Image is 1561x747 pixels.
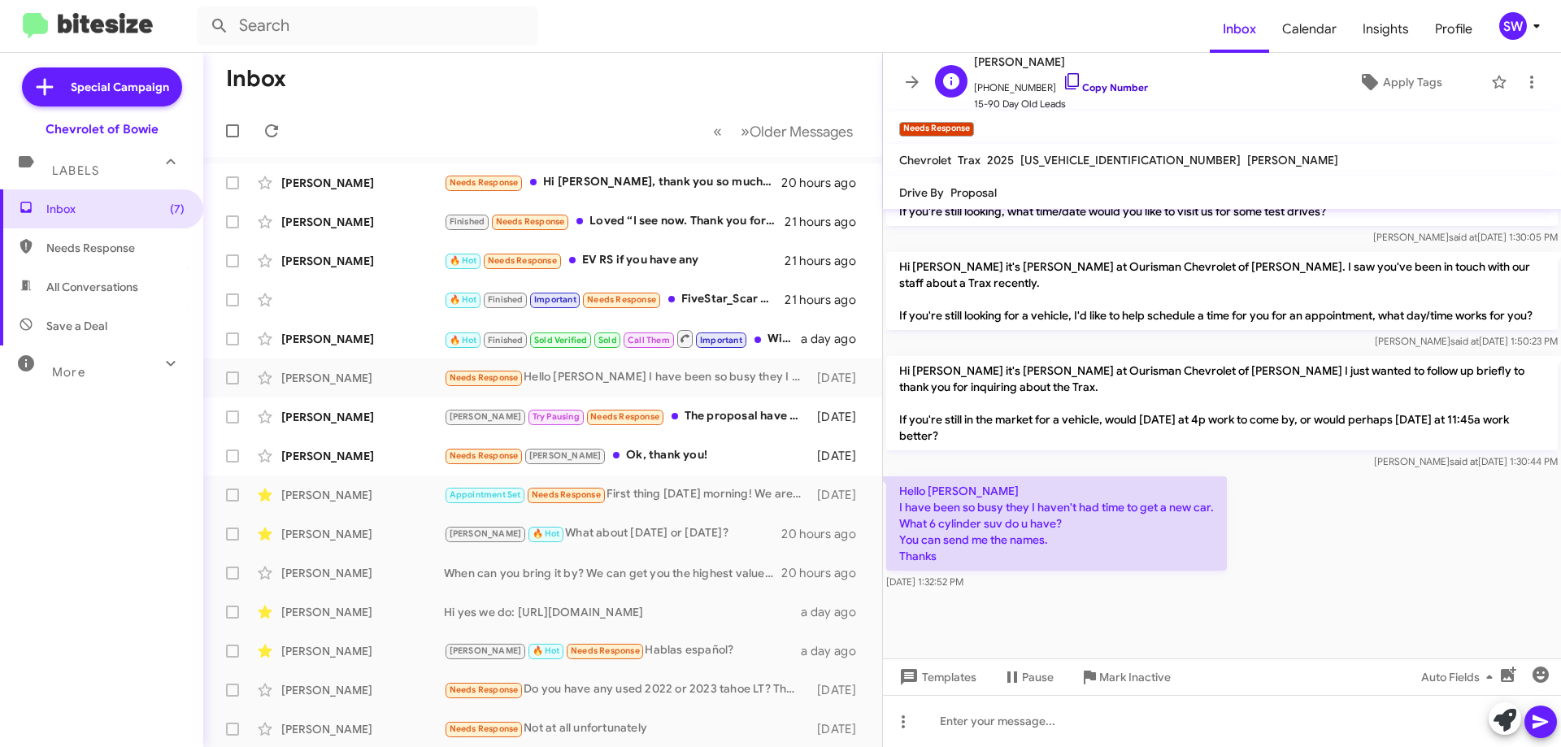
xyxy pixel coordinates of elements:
span: [US_VEHICLE_IDENTIFICATION_NUMBER] [1020,153,1241,167]
span: 15-90 Day Old Leads [974,96,1148,112]
span: 🔥 Hot [450,255,477,266]
button: Pause [989,662,1067,692]
span: Auto Fields [1421,662,1499,692]
span: Inbox [46,201,185,217]
div: Ok, thank you! [444,446,809,465]
div: [PERSON_NAME] [281,604,444,620]
div: 20 hours ago [781,565,869,581]
div: [PERSON_NAME] [281,448,444,464]
a: Special Campaign [22,67,182,106]
span: Finished [488,335,524,345]
div: 21 hours ago [785,292,869,308]
span: Finished [450,216,485,227]
span: All Conversations [46,279,138,295]
span: Proposal [950,185,997,200]
a: Calendar [1269,6,1350,53]
span: Profile [1422,6,1485,53]
span: Needs Response [532,489,601,500]
span: » [741,121,750,141]
div: [DATE] [809,370,869,386]
span: Needs Response [488,255,557,266]
div: [PERSON_NAME] [281,370,444,386]
span: Insights [1350,6,1422,53]
span: Needs Response [46,240,185,256]
span: said at [1450,335,1479,347]
div: Hi yes we do: [URL][DOMAIN_NAME] [444,604,801,620]
div: [PERSON_NAME] [281,253,444,269]
span: Call Them [628,335,670,345]
div: Do you have any used 2022 or 2023 tahoe LT? Thank you [444,680,809,699]
span: 🔥 Hot [450,294,477,305]
div: First thing [DATE] morning! We are on the other side of the bay bridge so it's hard to be exact w... [444,485,809,504]
span: Special Campaign [71,79,169,95]
span: Needs Response [450,372,519,383]
p: Hi [PERSON_NAME] it's [PERSON_NAME] at Ourisman Chevrolet of [PERSON_NAME] I just wanted to follo... [886,356,1558,450]
div: [DATE] [809,721,869,737]
span: [PERSON_NAME] [450,528,522,539]
div: Chevrolet of Bowie [46,121,159,137]
span: Important [534,294,576,305]
div: Loved “I see now. Thank you for your purchase, let me know if you need anything else!” [444,212,785,231]
span: 2025 [987,153,1014,167]
button: Apply Tags [1316,67,1483,97]
span: Needs Response [571,645,640,656]
div: [PERSON_NAME] [281,682,444,698]
span: Needs Response [590,411,659,422]
span: [PERSON_NAME] [450,645,522,656]
input: Search [197,7,538,46]
span: Needs Response [450,450,519,461]
span: Sold Verified [534,335,588,345]
span: Pause [1022,662,1054,692]
div: [PERSON_NAME] [281,721,444,737]
span: [PERSON_NAME] [DATE] 1:30:44 PM [1374,455,1558,467]
span: Apply Tags [1383,67,1442,97]
button: Templates [883,662,989,692]
span: Mark Inactive [1099,662,1171,692]
span: 🔥 Hot [450,335,477,345]
div: The proposal have been summited as soon as we hear back from the end user will let you know over ... [444,407,809,426]
span: Needs Response [450,723,519,734]
div: 21 hours ago [785,214,869,230]
span: [PERSON_NAME] [DATE] 1:30:05 PM [1373,231,1558,243]
a: Inbox [1210,6,1269,53]
div: [DATE] [809,409,869,425]
div: What about [DATE] or [DATE]? [444,524,781,543]
span: Chevrolet [899,153,951,167]
span: Older Messages [750,123,853,141]
div: Hi [PERSON_NAME], thank you so much for reaching out. To be honest, we would prefer getting the p... [444,173,781,192]
span: Needs Response [450,177,519,188]
div: SW [1499,12,1527,40]
button: SW [1485,12,1543,40]
div: Hablas español? [444,641,801,660]
span: said at [1450,455,1478,467]
span: Appointment Set [450,489,521,500]
div: 21 hours ago [785,253,869,269]
span: [PERSON_NAME] [529,450,602,461]
button: Next [731,115,863,148]
span: [DATE] 1:32:52 PM [886,575,963,588]
div: Hello [PERSON_NAME] I have been so busy they I haven't had time to get a new car. What 6 cylinder... [444,368,809,387]
span: Finished [488,294,524,305]
small: Needs Response [899,122,974,137]
span: Drive By [899,185,944,200]
span: [PERSON_NAME] [DATE] 1:50:23 PM [1375,335,1558,347]
div: [PERSON_NAME] [281,175,444,191]
h1: Inbox [226,66,286,92]
span: [PERSON_NAME] [974,52,1148,72]
div: [PERSON_NAME] [281,331,444,347]
span: Needs Response [496,216,565,227]
div: [DATE] [809,448,869,464]
span: 🔥 Hot [533,528,560,539]
span: [PERSON_NAME] [450,411,522,422]
span: [PERSON_NAME] [1247,153,1338,167]
span: 🔥 Hot [533,645,560,656]
div: Not at all unfortunately [444,719,809,738]
span: (7) [170,201,185,217]
span: « [713,121,722,141]
span: Save a Deal [46,318,107,334]
div: [PERSON_NAME] [281,526,444,542]
span: Try Pausing [533,411,580,422]
div: FiveStar_Scar Crn [DATE]-[DATE] $3.73 +2.75 Crn [DATE] $3.71 +2.75 Bns [DATE]-[DATE] $9.53 +8.25 ... [444,290,785,309]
